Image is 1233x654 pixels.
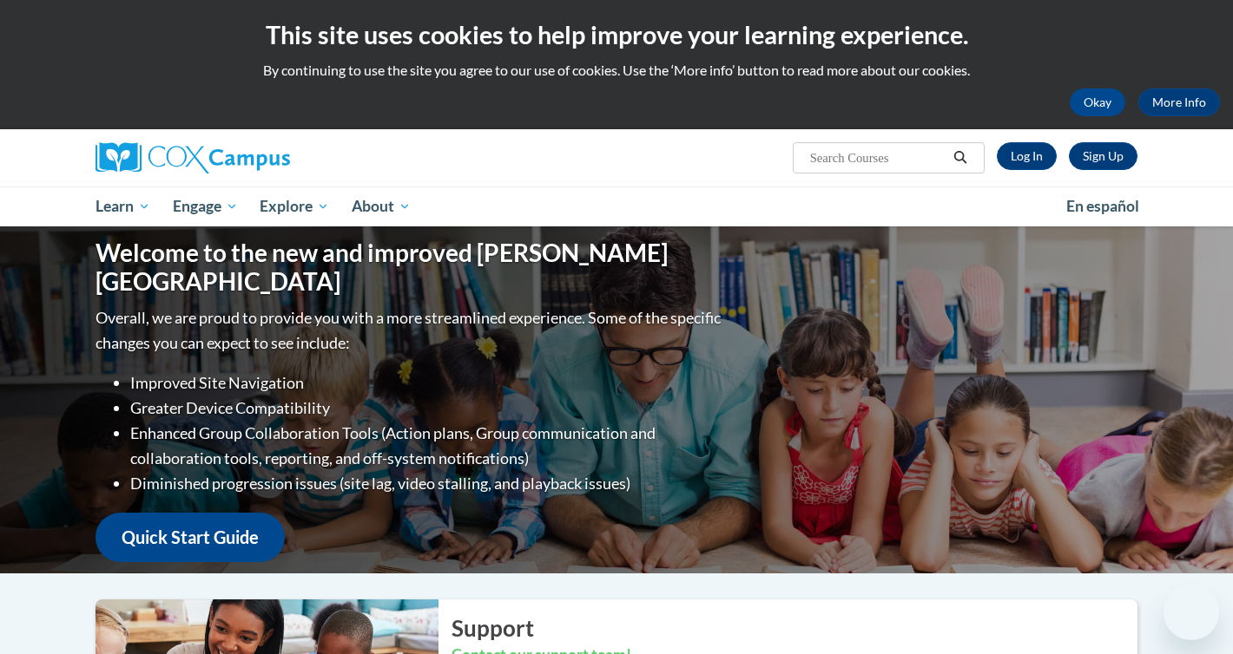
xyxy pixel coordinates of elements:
li: Enhanced Group Collaboration Tools (Action plans, Group communication and collaboration tools, re... [130,421,725,471]
a: Explore [248,186,340,226]
span: Explore [260,196,329,217]
span: Engage [173,196,238,217]
button: Okay [1070,88,1125,116]
input: Search Courses [808,147,947,168]
a: Register [1069,142,1137,170]
li: Greater Device Compatibility [130,396,725,421]
img: Cox Campus [96,142,290,173]
span: En español [1066,197,1139,215]
p: By continuing to use the site you agree to our use of cookies. Use the ‘More info’ button to read... [13,61,1220,80]
li: Improved Site Navigation [130,370,725,396]
a: Learn [84,186,162,226]
button: Search [947,147,973,168]
a: More Info [1138,88,1220,116]
a: En español [1055,188,1151,225]
span: Learn [96,196,150,217]
a: Cox Campus [96,142,425,173]
a: About [340,186,422,226]
li: Diminished progression issues (site lag, video stalling, and playback issues) [130,471,725,496]
a: Engage [162,186,249,226]
span: About [352,196,411,217]
iframe: Button to launch messaging window [1164,585,1219,640]
p: Overall, we are proud to provide you with a more streamlined experience. Some of the specific cha... [96,305,725,356]
a: Quick Start Guide [96,513,285,562]
h2: Support [452,612,1137,644]
a: Log In [997,142,1057,170]
h1: Welcome to the new and improved [PERSON_NAME][GEOGRAPHIC_DATA] [96,239,725,297]
h2: This site uses cookies to help improve your learning experience. [13,17,1220,52]
div: Main menu [69,186,1164,226]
